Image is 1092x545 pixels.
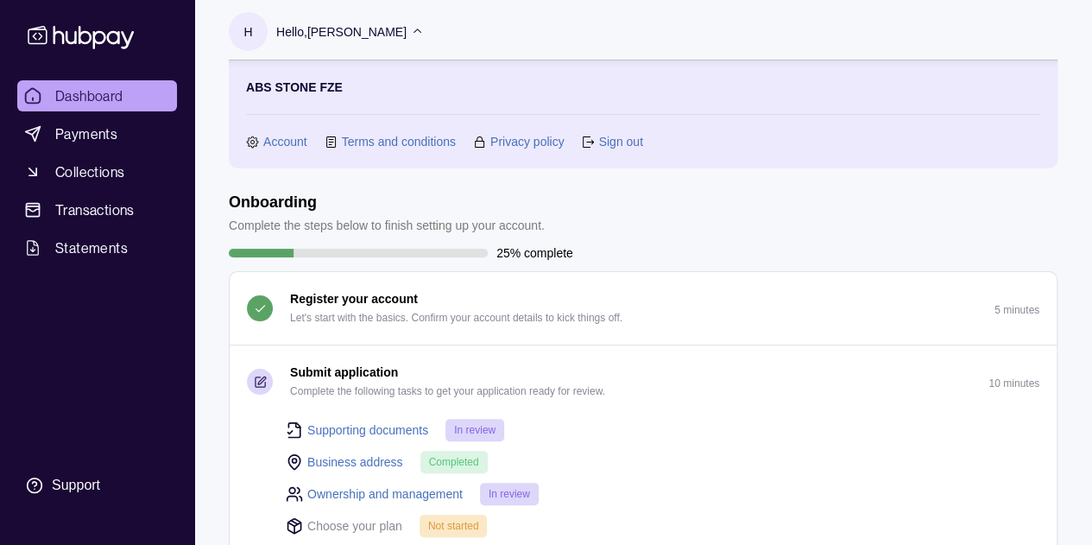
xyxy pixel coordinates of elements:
[17,80,177,111] a: Dashboard
[230,272,1057,345] button: Register your account Let's start with the basics. Confirm your account details to kick things of...
[276,22,407,41] p: Hello, [PERSON_NAME]
[246,78,343,97] p: ABS STONE FZE
[307,516,402,535] p: Choose your plan
[307,453,403,472] a: Business address
[342,132,456,151] a: Terms and conditions
[243,22,252,41] p: H
[988,377,1039,390] p: 10 minutes
[290,308,622,327] p: Let's start with the basics. Confirm your account details to kick things off.
[17,232,177,263] a: Statements
[496,244,573,263] p: 25% complete
[307,421,428,440] a: Supporting documents
[229,216,545,235] p: Complete the steps below to finish setting up your account.
[17,156,177,187] a: Collections
[229,193,545,212] h1: Onboarding
[55,124,117,144] span: Payments
[429,456,479,468] span: Completed
[454,424,496,436] span: In review
[230,345,1057,418] button: Submit application Complete the following tasks to get your application ready for review.10 minutes
[290,382,605,401] p: Complete the following tasks to get your application ready for review.
[489,488,530,500] span: In review
[17,194,177,225] a: Transactions
[598,132,642,151] a: Sign out
[263,132,307,151] a: Account
[290,363,398,382] p: Submit application
[55,200,135,220] span: Transactions
[428,520,479,532] span: Not started
[52,476,100,495] div: Support
[994,304,1039,316] p: 5 minutes
[55,162,124,182] span: Collections
[55,86,123,106] span: Dashboard
[17,467,177,504] a: Support
[307,485,463,504] a: Ownership and management
[290,289,418,308] p: Register your account
[17,118,177,149] a: Payments
[55,238,128,258] span: Statements
[490,132,565,151] a: Privacy policy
